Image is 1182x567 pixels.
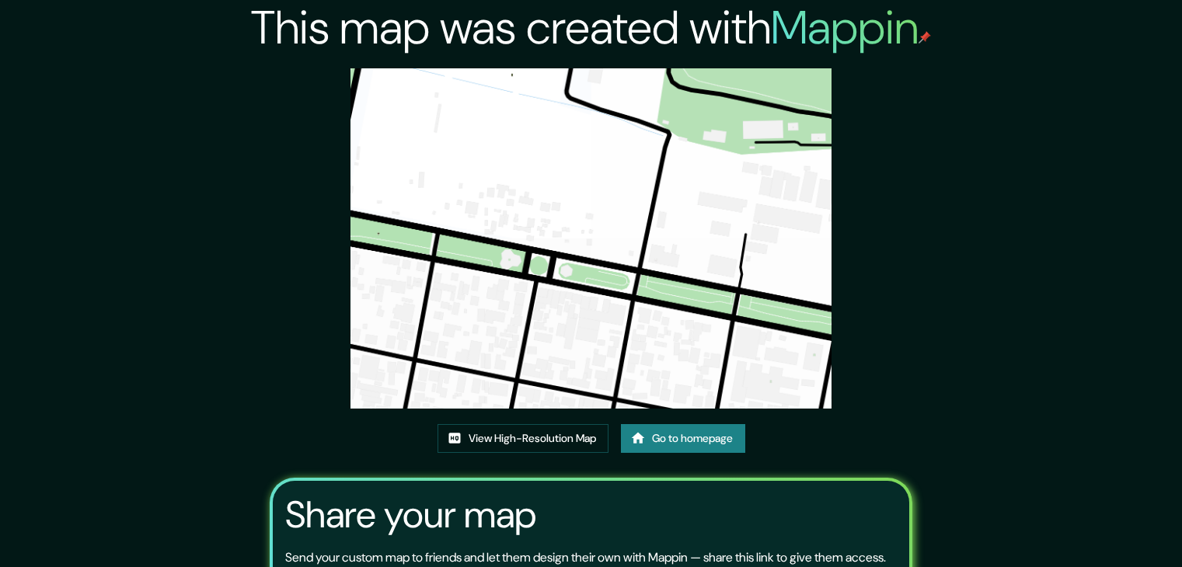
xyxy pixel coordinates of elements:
a: View High-Resolution Map [438,424,608,453]
h3: Share your map [285,493,536,537]
a: Go to homepage [621,424,745,453]
img: mappin-pin [919,31,931,43]
p: Send your custom map to friends and let them design their own with Mappin — share this link to gi... [285,548,886,567]
img: created-map [350,68,832,409]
